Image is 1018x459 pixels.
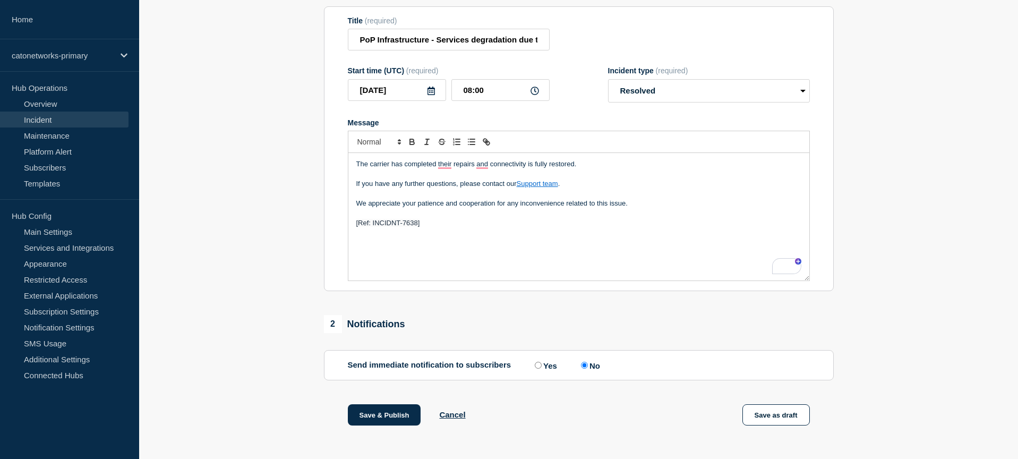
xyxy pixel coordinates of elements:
div: Message [348,118,810,127]
select: Incident type [608,79,810,103]
div: Send immediate notification to subscribers [348,360,810,370]
label: No [578,360,600,370]
span: (required) [406,66,439,75]
div: Notifications [324,315,405,333]
input: Title [348,29,550,50]
button: Toggle bold text [405,135,420,148]
div: Start time (UTC) [348,66,550,75]
input: No [581,362,588,369]
span: (required) [656,66,688,75]
p: The carrier has completed their repairs and connectivity is fully restored. [356,159,801,169]
span: [Ref: INCIDNT-7638] [356,219,420,227]
input: HH:MM [451,79,550,101]
div: Title [348,16,550,25]
button: Toggle italic text [420,135,434,148]
div: Incident type [608,66,810,75]
input: Yes [535,362,542,369]
button: Toggle ordered list [449,135,464,148]
button: Toggle strikethrough text [434,135,449,148]
div: To enrich screen reader interactions, please activate Accessibility in Grammarly extension settings [348,153,809,280]
input: YYYY-MM-DD [348,79,446,101]
span: (required) [365,16,397,25]
span: 2 [324,315,342,333]
a: Support team [517,180,558,188]
p: If you have any further questions, please contact our . [356,179,801,189]
p: catonetworks-primary [12,51,114,60]
label: Yes [532,360,557,370]
span: Font size [353,135,405,148]
p: We appreciate your patience and cooperation for any inconvenience related to this issue. [356,199,801,208]
button: Save as draft [742,404,810,426]
button: Toggle bulleted list [464,135,479,148]
button: Cancel [439,410,465,419]
button: Toggle link [479,135,494,148]
p: Send immediate notification to subscribers [348,360,511,370]
button: Save & Publish [348,404,421,426]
